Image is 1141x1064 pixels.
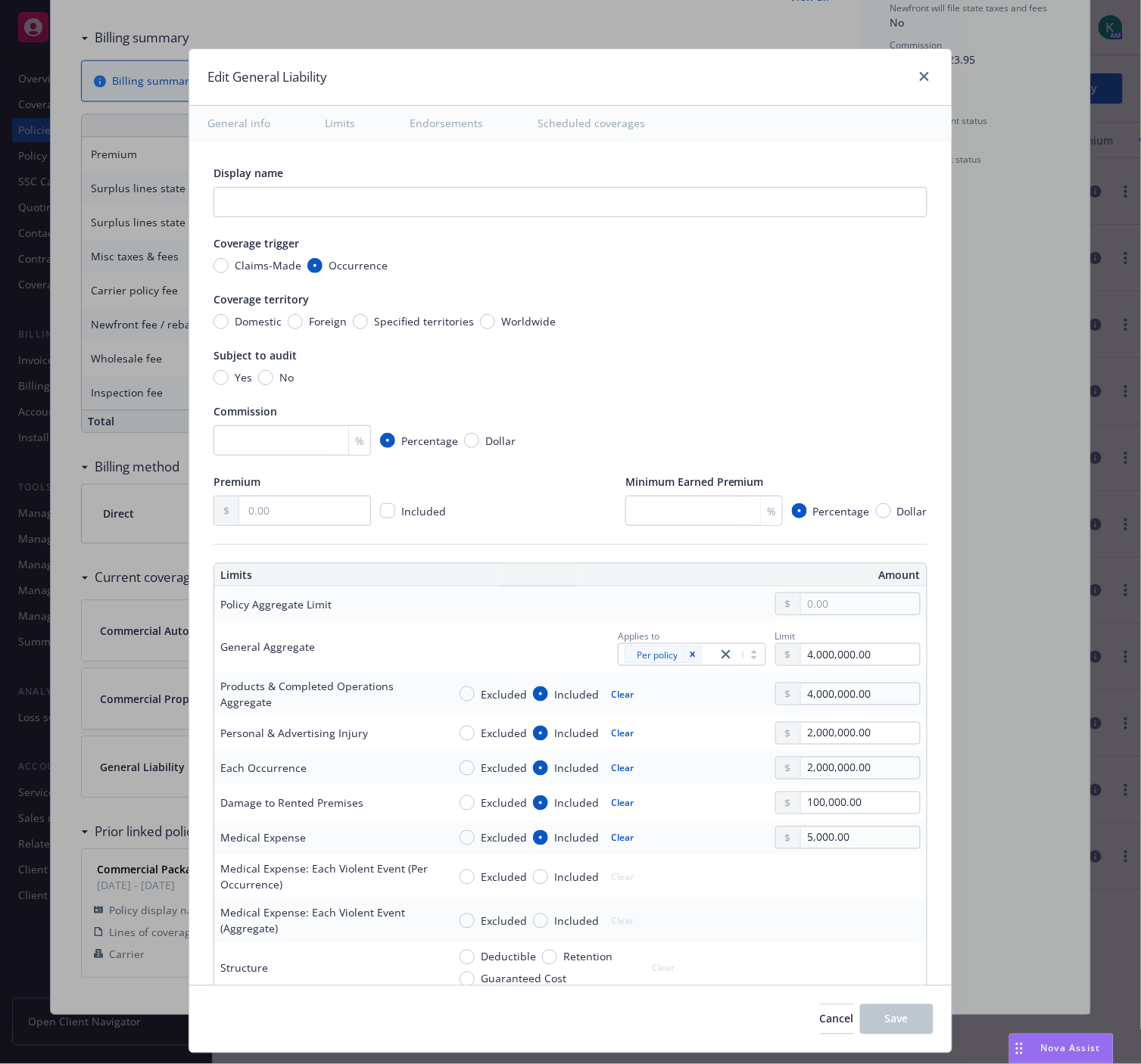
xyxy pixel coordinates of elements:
[464,433,479,448] input: Dollar
[775,630,796,642] span: Limit
[563,949,613,965] span: Retention
[485,433,516,449] span: Dollar
[214,292,309,306] span: Coverage territory
[307,258,323,273] input: Occurrence
[554,795,599,811] span: Included
[307,106,373,140] button: Limits
[258,370,273,385] input: No
[214,564,499,586] th: Limits
[1041,1042,1101,1055] span: Nova Assist
[460,950,475,965] input: Deductible
[288,314,303,329] input: Foreign
[481,913,527,929] span: Excluded
[189,106,288,140] button: General info
[481,870,527,885] span: Excluded
[460,686,475,702] input: Excluded
[820,1012,854,1026] span: Cancel
[602,758,643,779] button: Clear
[235,257,301,273] span: Claims-Made
[481,949,536,965] span: Deductible
[481,686,527,702] span: Excluded
[220,830,306,846] div: Medical Expense
[220,795,363,811] div: Damage to Rented Premises
[460,761,475,776] input: Excluded
[220,678,435,710] div: Products & Completed Operations Aggregate
[401,504,446,518] span: Included
[239,496,370,525] input: 0.00
[480,314,495,329] input: Worldwide
[519,106,663,140] button: Scheduled coverages
[792,503,807,518] input: Percentage
[220,639,315,655] div: General Aggregate
[214,404,277,418] span: Commission
[460,726,475,741] input: Excluded
[220,596,332,612] div: Policy Aggregate Limit
[214,258,229,273] input: Claims-Made
[501,313,556,329] span: Worldwide
[460,870,475,885] input: Excluded
[801,593,920,614] input: 0.00
[481,761,527,776] span: Excluded
[460,913,475,929] input: Excluded
[813,503,870,519] span: Percentage
[801,827,920,848] input: 0.00
[460,972,475,987] input: Guaranteed Cost
[554,686,599,702] span: Included
[684,646,702,664] div: Remove [object Object]
[214,474,260,489] span: Premium
[481,830,527,846] span: Excluded
[554,870,599,885] span: Included
[533,686,548,702] input: Included
[533,795,548,810] input: Included
[214,348,297,362] span: Subject to audit
[533,913,548,929] input: Included
[801,792,920,814] input: 0.00
[533,870,548,885] input: Included
[533,761,548,776] input: Included
[631,647,678,663] span: Per policy
[602,827,643,848] button: Clear
[625,474,764,489] span: Minimum Earned Premium
[554,830,599,846] span: Included
[578,564,927,586] th: Amount
[220,905,435,937] div: Medical Expense: Each Violent Event (Aggregate)
[220,726,368,742] div: Personal & Advertising Injury
[554,913,599,929] span: Included
[801,758,920,779] input: 0.00
[533,726,548,741] input: Included
[637,647,678,663] span: Per policy
[235,369,252,385] span: Yes
[214,236,299,250] span: Coverage trigger
[374,313,474,329] span: Specified territories
[220,861,435,893] div: Medical Expense: Each Violent Event (Per Occurrence)
[801,683,920,705] input: 0.00
[401,433,458,449] span: Percentage
[460,795,475,810] input: Excluded
[554,761,599,776] span: Included
[602,792,643,814] button: Clear
[801,644,920,665] input: 0.00
[235,313,282,329] span: Domestic
[820,1004,854,1034] button: Cancel
[279,369,294,385] span: No
[380,433,395,448] input: Percentage
[329,257,388,273] span: Occurrence
[767,503,776,519] span: %
[1010,1034,1029,1063] div: Drag to move
[533,830,548,845] input: Included
[220,761,307,776] div: Each Occurrence
[542,950,557,965] input: Retention
[220,960,268,976] div: Structure
[355,433,364,449] span: %
[214,166,283,180] span: Display name
[353,314,368,329] input: Specified territories
[309,313,347,329] span: Foreign
[602,723,643,744] button: Clear
[481,971,566,987] span: Guaranteed Cost
[554,726,599,742] span: Included
[207,67,327,87] h1: Edit General Liability
[618,630,659,642] span: Applies to
[481,726,527,742] span: Excluded
[602,683,643,705] button: Clear
[391,106,501,140] button: Endorsements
